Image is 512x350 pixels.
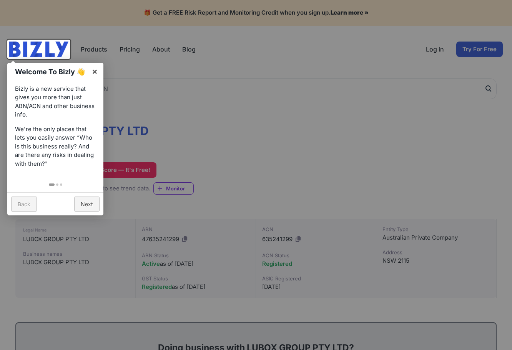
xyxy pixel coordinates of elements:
a: Next [74,197,100,212]
a: Back [11,197,37,212]
a: × [86,63,103,80]
p: Bizly is a new service that gives you more than just ABN/ACN and other business info. [15,85,96,119]
h1: Welcome To Bizly 👋 [15,67,88,77]
p: We're the only places that lets you easily answer “Who is this business really? And are there any... [15,125,96,168]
